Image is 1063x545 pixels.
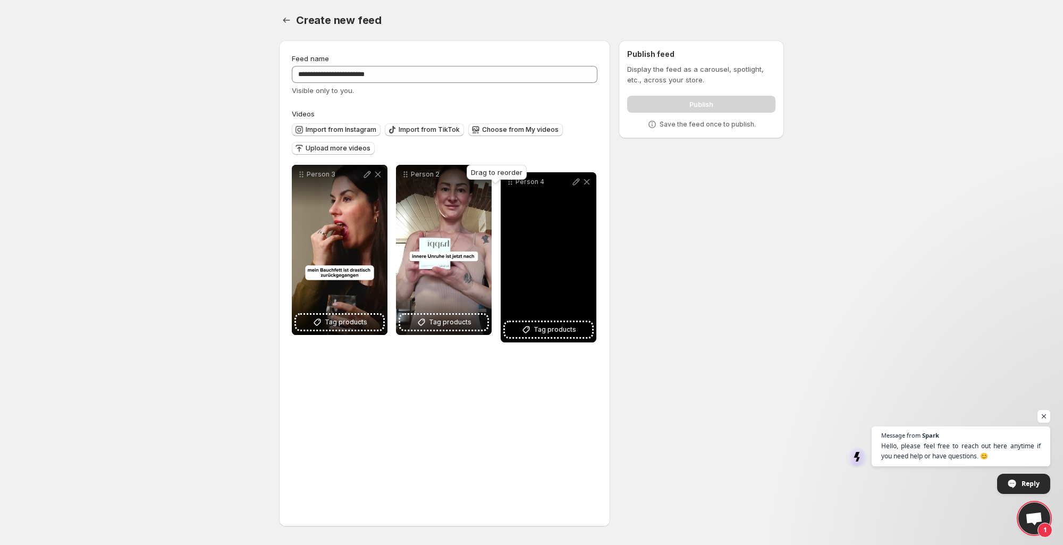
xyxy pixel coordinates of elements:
button: Import from Instagram [292,123,381,136]
span: Tag products [325,317,367,328]
span: Hello, please feel free to reach out here anytime if you need help or have questions. 😊 [881,441,1041,461]
span: Import from Instagram [306,125,376,134]
button: Choose from My videos [468,123,563,136]
span: Videos [292,110,315,118]
p: Person 3 [307,170,362,179]
div: Person 2Tag products [396,165,492,335]
span: Tag products [534,324,576,335]
p: Display the feed as a carousel, spotlight, etc., across your store. [627,64,775,85]
div: Open chat [1018,502,1050,534]
span: Message from [881,432,921,438]
h2: Publish feed [627,49,775,60]
p: Person 4 [516,178,571,186]
div: Person 3Tag products [292,165,387,335]
span: Spark [922,432,939,438]
button: Tag products [400,315,487,330]
span: Reply [1022,474,1040,493]
div: Person 4Tag products [501,172,596,342]
button: Upload more videos [292,142,375,155]
span: Feed name [292,54,329,63]
p: Save the feed once to publish. [660,120,756,129]
span: Import from TikTok [399,125,460,134]
span: Create new feed [296,14,382,27]
span: 1 [1037,523,1052,538]
p: Person 2 [411,170,466,179]
span: Choose from My videos [482,125,559,134]
button: Tag products [505,322,592,337]
span: Tag products [429,317,471,328]
button: Tag products [296,315,383,330]
span: Visible only to you. [292,86,354,95]
button: Import from TikTok [385,123,464,136]
span: Upload more videos [306,144,370,153]
button: Settings [279,13,294,28]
